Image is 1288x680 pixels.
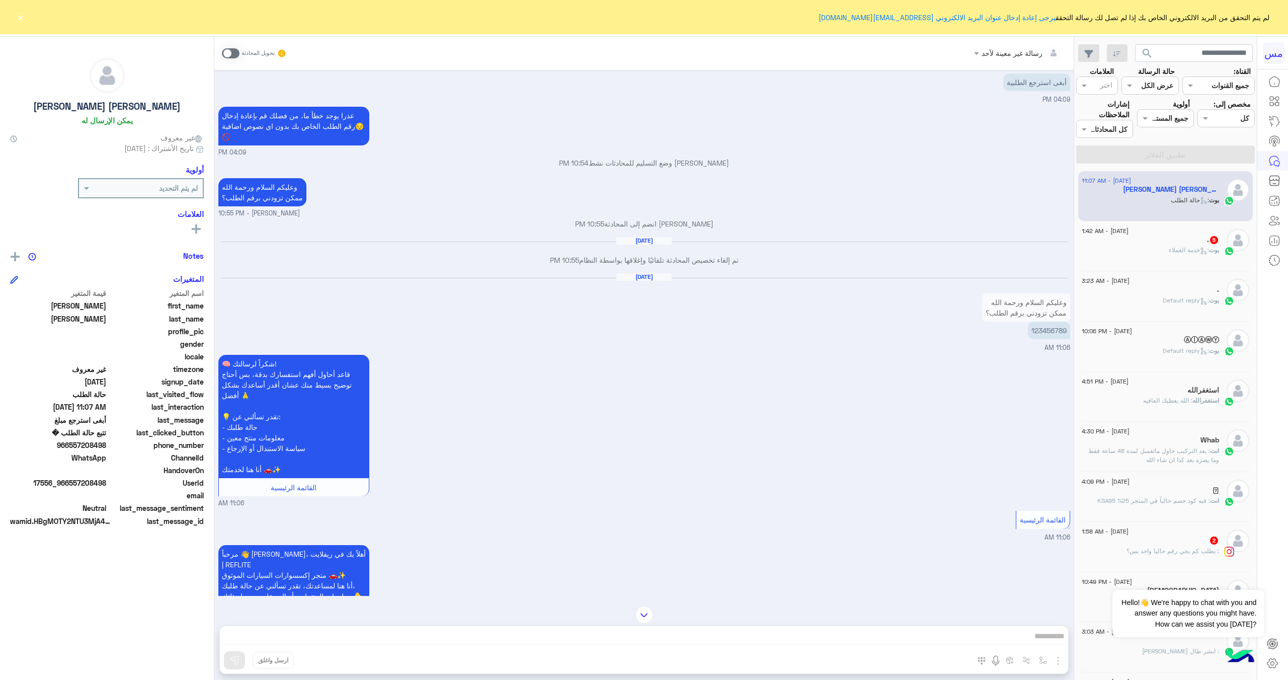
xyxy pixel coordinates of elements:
span: 11:06 AM [1044,344,1070,351]
span: null [10,339,106,349]
span: غير معروف [160,132,204,143]
span: [DATE] - 1:58 AM [1082,527,1129,536]
span: 10:54 PM [559,159,589,167]
p: [PERSON_NAME] وضع التسليم للمحادثات نشط [218,158,1070,168]
img: WhatsApp [1224,346,1234,356]
span: القائمة الرئيسية [1020,515,1066,524]
img: WhatsApp [1224,397,1234,407]
span: 2025-08-30T08:07:23.156Z [10,402,106,412]
span: : Default reply [1163,347,1209,354]
span: [DATE] - 4:30 PM [1082,427,1130,436]
span: بوت [1209,246,1219,254]
button: search [1135,44,1160,66]
h6: [DATE] [616,273,672,280]
span: locale [108,351,204,362]
p: 30/8/2025, 11:06 AM [218,545,369,605]
h5: [PERSON_NAME] [PERSON_NAME] [33,101,181,112]
span: 2 [10,452,106,463]
span: القائمة الرئيسية [271,483,316,492]
div: مس [1263,42,1284,64]
p: 26/8/2025, 4:09 PM [218,107,369,145]
span: 04:09 PM [1042,96,1070,103]
span: [PERSON_NAME] - 10:55 PM [218,209,300,218]
span: last_interaction [108,402,204,412]
span: last_message [108,415,204,425]
img: notes [28,253,36,261]
span: gender [108,339,204,349]
span: بوت [1209,347,1219,354]
div: اختر [1100,80,1114,93]
span: حالة الطلب [10,389,106,400]
span: اسم المتغير [108,288,204,298]
img: WhatsApp [1224,647,1234,657]
span: last_visited_flow [108,389,204,400]
span: انت [1210,497,1219,504]
span: phone_number [108,440,204,450]
span: ChannelId [108,452,204,463]
span: 10:55 PM [550,256,579,264]
p: 30/8/2025, 11:06 AM [1028,322,1070,339]
img: defaultAdmin.png [1227,630,1249,652]
img: scroll [635,606,653,624]
span: [DATE] - 11:07 AM [1082,176,1131,185]
span: [DATE] - 3:23 AM [1082,276,1130,285]
img: WhatsApp [1224,446,1234,457]
img: defaultAdmin.png [1227,530,1249,552]
span: 0 [10,503,106,513]
span: بعد التركيب حاول ماتغسل لمدة 48 ساعة فقط وما يضره بعد كذا ان شاء الله [1088,447,1219,464]
img: Instagram [1224,547,1234,557]
span: بوت [1209,296,1219,304]
img: defaultAdmin.png [90,58,124,93]
img: defaultAdmin.png [1227,179,1249,201]
span: wamid.HBgMOTY2NTU3MjA4NDk4FQIAEhgUM0E4N0JFMDZGNDE1N0Q1QkFBQ0MA [10,516,111,526]
span: ابشر طال عمرك [1142,647,1219,655]
span: بن حسن سعيد القحطاني [10,314,106,324]
p: 26/8/2025, 4:09 PM [1003,73,1070,91]
img: defaultAdmin.png [1227,279,1249,301]
span: last_message_id [113,516,204,526]
span: بوت [1209,196,1219,204]
h5: ⒶⓛⒶⓦⓎ [1184,336,1219,344]
span: الله يعطيك العافيه [1143,397,1192,404]
span: غير معروف [10,364,106,374]
img: defaultAdmin.png [1227,229,1249,252]
h5: استغفرالله [1187,386,1219,395]
span: خالد [10,300,106,311]
button: × [15,12,25,22]
img: WhatsApp [1224,497,1234,507]
span: Hello!👋 We're happy to chat with you and answer any questions you might have. How can we assist y... [1112,590,1264,637]
img: WhatsApp [1224,196,1234,206]
img: defaultAdmin.png [1227,329,1249,352]
h5: 𓅓 [1213,486,1219,495]
h6: أولوية [186,165,204,174]
span: first_name [108,300,204,311]
span: last_name [108,314,204,324]
span: search [1141,47,1153,59]
span: لم يتم التحقق من البريد الالكتروني الخاص بك إذا لم تصل لك رسالة التحقق [819,12,1269,23]
img: defaultAdmin.png [1227,480,1249,502]
span: [DATE] - 3:03 AM [1082,627,1130,636]
img: WhatsApp [1224,246,1234,256]
span: 11:06 AM [1044,534,1070,541]
span: قيمة المتغير [10,288,106,298]
h5: Whab [1200,436,1219,444]
span: signup_date [108,376,204,387]
span: null [10,465,106,476]
h6: العلامات [10,209,204,218]
label: العلامات [1090,66,1114,77]
span: 11:06 AM [218,499,244,508]
label: حالة الرسالة [1138,66,1175,77]
h6: يمكن الإرسال له [82,116,133,125]
span: انت [1210,447,1219,455]
span: 5 [1210,236,1218,244]
label: مخصص إلى: [1214,99,1251,109]
span: [DATE] - 4:09 PM [1082,477,1130,486]
span: : حالة الطلب [1171,196,1209,204]
label: القناة: [1234,66,1251,77]
label: أولوية [1173,99,1190,109]
h5: خالد بن حسن سعيد القحطاني [1123,185,1219,194]
img: WhatsApp [1224,296,1234,306]
span: [DATE] - 10:49 PM [1082,577,1132,586]
p: 30/8/2025, 11:06 AM [218,355,369,478]
small: تحويل المحادثة [242,49,275,57]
